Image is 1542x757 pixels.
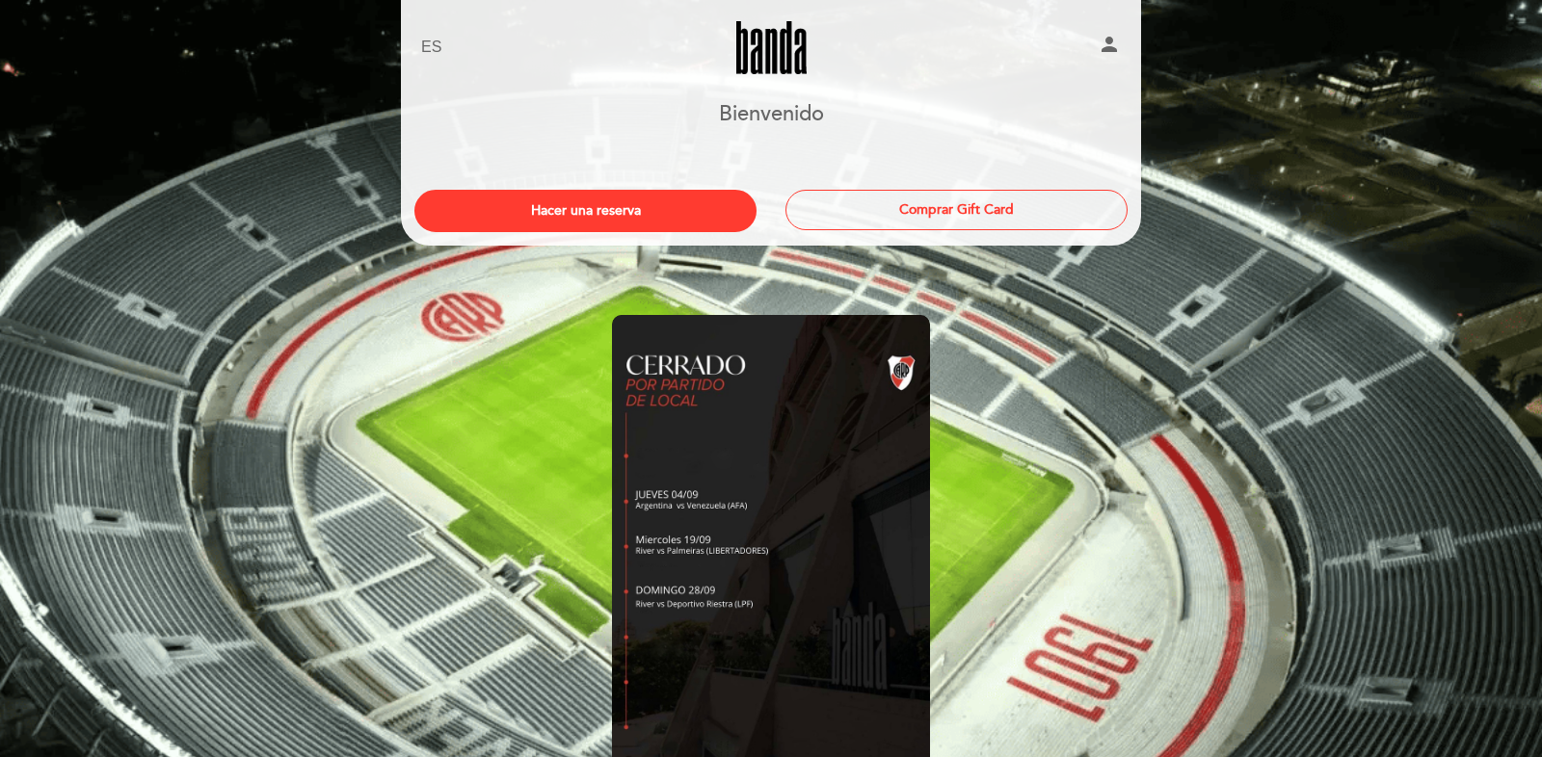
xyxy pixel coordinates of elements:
button: Hacer una reserva [414,190,757,232]
button: person [1098,33,1121,63]
h1: Bienvenido [719,103,824,126]
a: Banda [651,21,891,74]
button: Comprar Gift Card [785,190,1128,230]
i: person [1098,33,1121,56]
